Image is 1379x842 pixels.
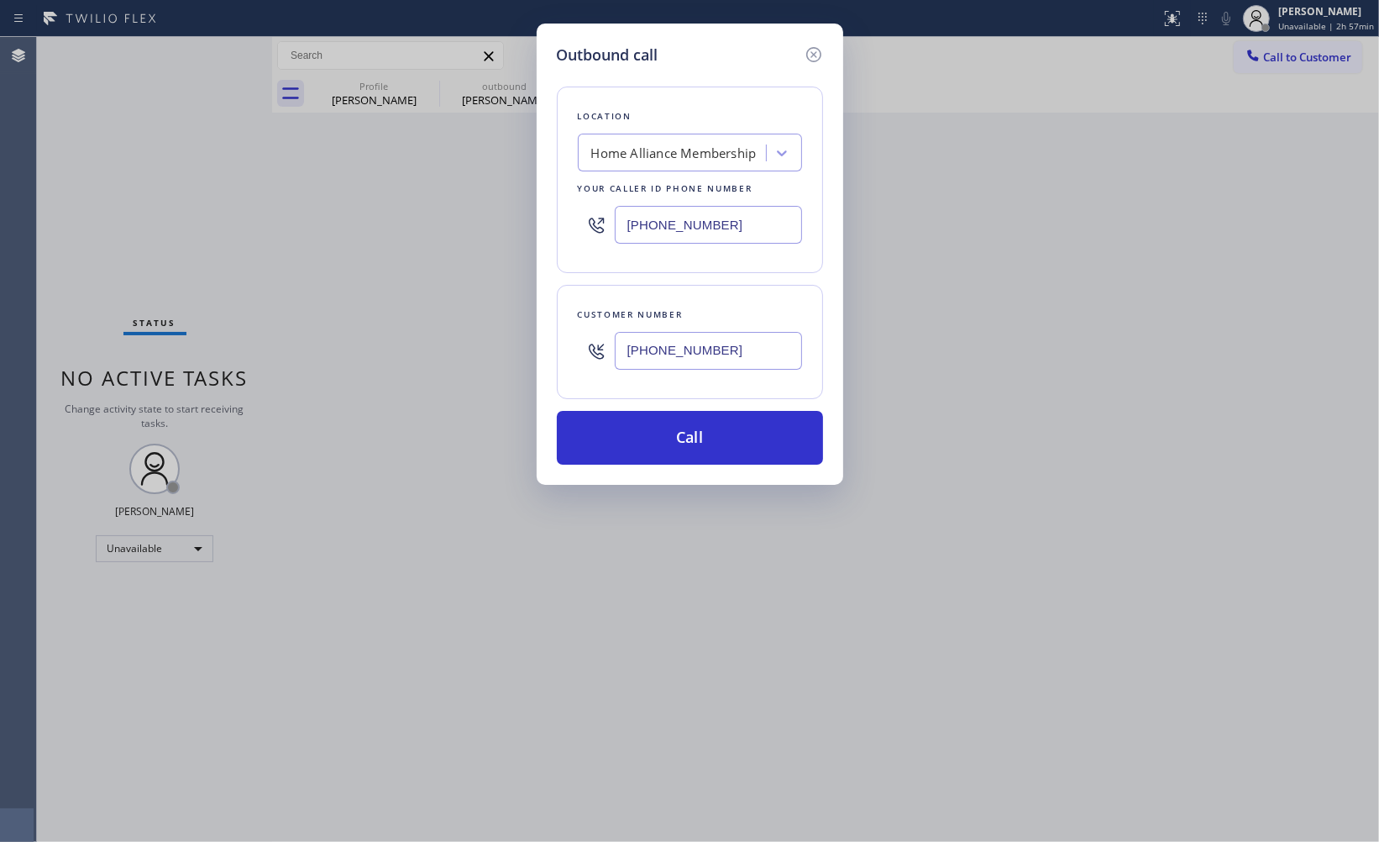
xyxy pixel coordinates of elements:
[578,180,802,197] div: Your caller id phone number
[578,108,802,125] div: Location
[578,306,802,324] div: Customer number
[557,44,658,66] h5: Outbound call
[615,206,802,244] input: (123) 456-7890
[615,332,802,370] input: (123) 456-7890
[591,144,757,163] div: Home Alliance Membership
[557,411,823,465] button: Call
